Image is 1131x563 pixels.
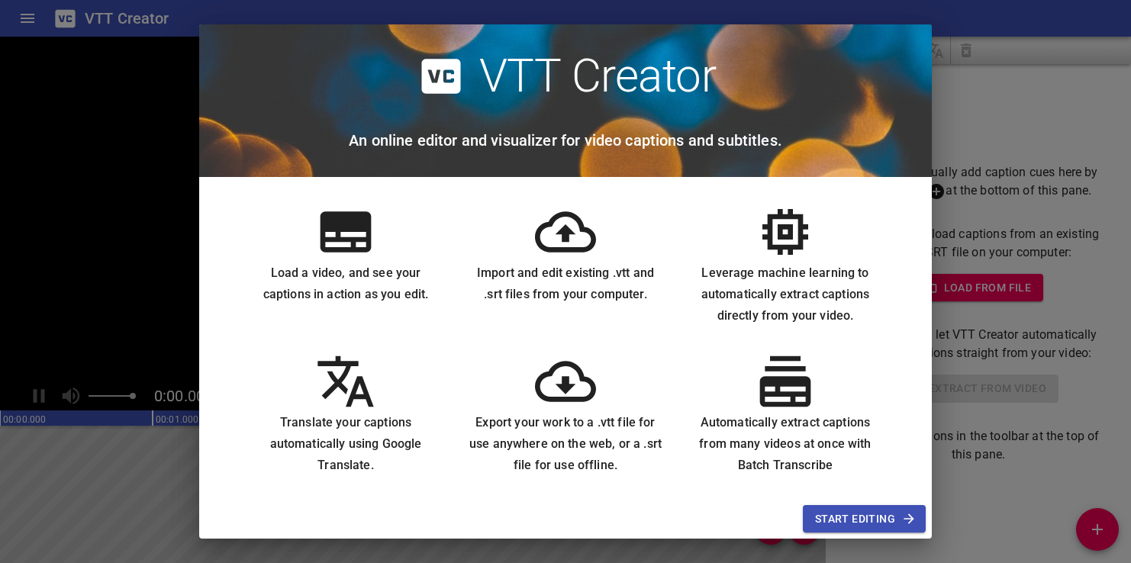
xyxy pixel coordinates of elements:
h6: An online editor and visualizer for video captions and subtitles. [349,128,782,153]
span: Start Editing [815,510,913,529]
h6: Import and edit existing .vtt and .srt files from your computer. [468,262,663,305]
button: Start Editing [803,505,926,533]
h6: Export your work to a .vtt file for use anywhere on the web, or a .srt file for use offline. [468,412,663,476]
h6: Leverage machine learning to automatically extract captions directly from your video. [688,262,883,327]
h6: Automatically extract captions from many videos at once with Batch Transcribe [688,412,883,476]
h2: VTT Creator [479,49,717,104]
h6: Translate your captions automatically using Google Translate. [248,412,443,476]
h6: Load a video, and see your captions in action as you edit. [248,262,443,305]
